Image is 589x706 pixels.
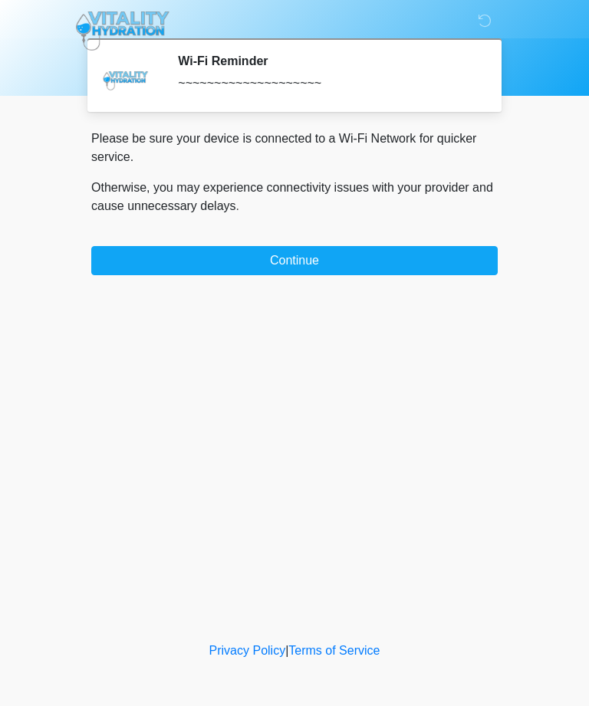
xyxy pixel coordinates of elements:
[178,74,475,93] div: ~~~~~~~~~~~~~~~~~~~~
[236,199,239,212] span: .
[91,130,498,166] p: Please be sure your device is connected to a Wi-Fi Network for quicker service.
[91,246,498,275] button: Continue
[91,179,498,215] p: Otherwise, you may experience connectivity issues with your provider and cause unnecessary delays
[285,644,288,657] a: |
[288,644,380,657] a: Terms of Service
[209,644,286,657] a: Privacy Policy
[103,54,149,100] img: Agent Avatar
[76,11,169,51] img: Vitality Hydration Logo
